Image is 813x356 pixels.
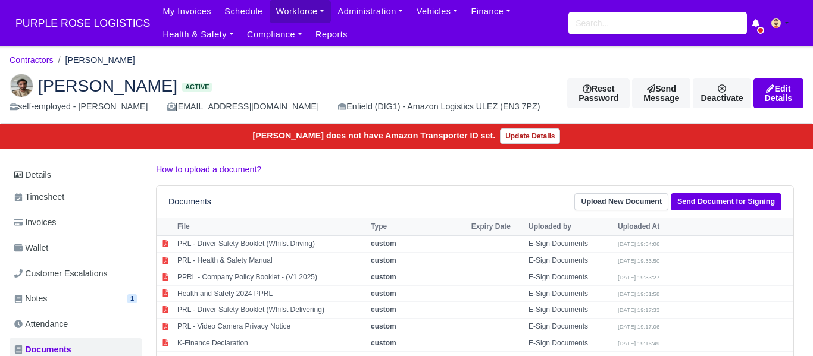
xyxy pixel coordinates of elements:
[567,78,630,108] button: Reset Password
[574,193,668,210] a: Upload New Document
[618,340,659,346] small: [DATE] 19:16:49
[526,302,615,319] td: E-Sign Documents
[338,100,540,114] div: Enfield (DIG1) - Amazon Logistics ULEZ (EN3 7PZ)
[568,12,747,34] input: Search...
[468,218,526,236] th: Expiry Date
[753,78,803,108] a: Edit Details
[526,335,615,352] td: E-Sign Documents
[618,241,659,247] small: [DATE] 19:34:06
[10,100,148,114] div: self-employed - [PERSON_NAME]
[526,285,615,302] td: E-Sign Documents
[10,12,156,35] a: PURPLE ROSE LOGISTICS
[371,305,396,314] strong: custom
[38,77,177,94] span: [PERSON_NAME]
[10,237,142,260] a: Wallet
[309,23,354,46] a: Reports
[174,302,368,319] td: PRL - Driver Safety Booklet (Whilst Delivering)
[10,55,54,65] a: Contractors
[156,165,261,174] a: How to upload a document?
[167,100,319,114] div: [EMAIL_ADDRESS][DOMAIN_NAME]
[671,193,781,210] a: Send Document for Signing
[10,185,142,209] a: Timesheet
[618,307,659,313] small: [DATE] 19:17:33
[371,289,396,298] strong: custom
[10,262,142,285] a: Customer Escalations
[371,256,396,264] strong: custom
[174,335,368,352] td: K-Finance Declaration
[526,269,615,285] td: E-Sign Documents
[371,273,396,281] strong: custom
[371,240,396,248] strong: custom
[174,218,368,236] th: File
[618,291,659,297] small: [DATE] 19:31:58
[174,236,368,253] td: PRL - Driver Safety Booklet (Whilst Driving)
[618,257,659,264] small: [DATE] 19:33:50
[526,253,615,269] td: E-Sign Documents
[156,23,240,46] a: Health & Safety
[10,287,142,310] a: Notes 1
[174,253,368,269] td: PRL - Health & Safety Manual
[127,294,137,303] span: 1
[54,53,135,67] li: [PERSON_NAME]
[500,128,560,144] a: Update Details
[526,236,615,253] td: E-Sign Documents
[10,313,142,336] a: Attendance
[10,11,156,35] span: PURPLE ROSE LOGISTICS
[618,274,659,281] small: [DATE] 19:33:27
[14,190,64,204] span: Timesheet
[618,323,659,330] small: [DATE] 19:17:06
[14,292,47,305] span: Notes
[14,216,56,229] span: Invoices
[174,269,368,285] td: PPRL - Company Policy Booklet - (V1 2025)
[371,339,396,347] strong: custom
[632,78,690,108] a: Send Message
[10,211,142,234] a: Invoices
[14,267,108,281] span: Customer Escalations
[526,218,615,236] th: Uploaded by
[10,164,142,186] a: Details
[14,241,48,255] span: Wallet
[174,319,368,335] td: PRL - Video Camera Privacy Notice
[168,197,211,207] h6: Documents
[1,64,812,124] div: Saddam Karam
[174,285,368,302] td: Health and Safety 2024 PPRL
[240,23,309,46] a: Compliance
[526,319,615,335] td: E-Sign Documents
[693,78,751,108] a: Deactivate
[182,83,212,92] span: Active
[368,218,468,236] th: Type
[615,218,704,236] th: Uploaded At
[371,322,396,330] strong: custom
[14,317,68,331] span: Attendance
